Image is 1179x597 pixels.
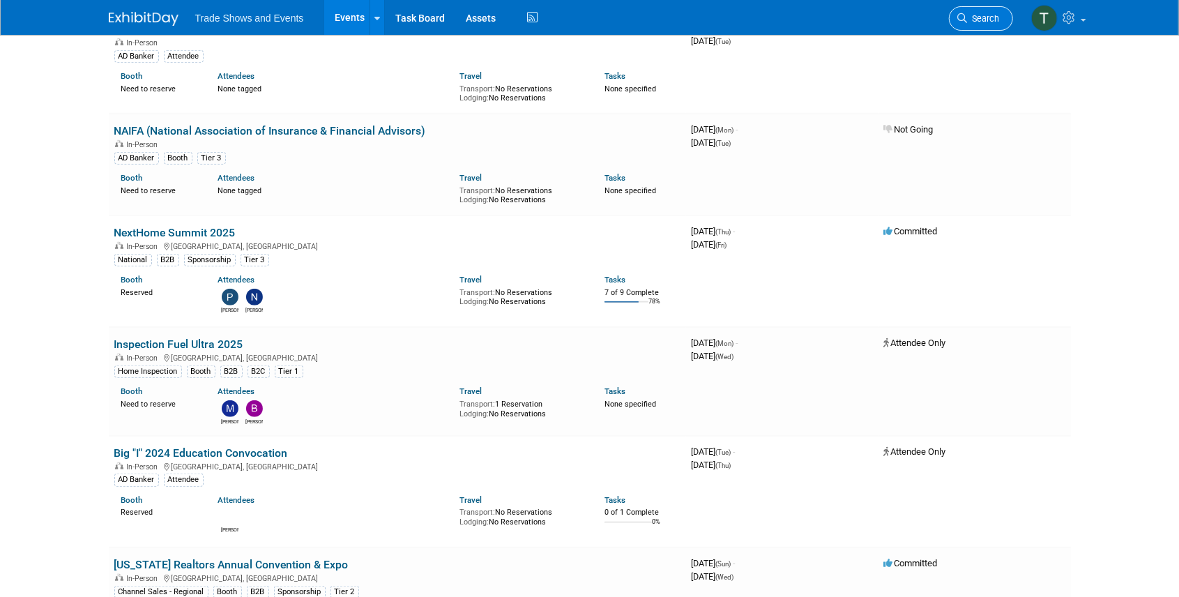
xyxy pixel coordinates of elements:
span: [DATE] [692,239,727,250]
span: [DATE] [692,124,738,135]
span: - [736,338,738,348]
span: Not Going [884,124,934,135]
span: In-Person [127,462,162,471]
div: 7 of 9 Complete [604,288,680,298]
span: (Tue) [716,448,731,456]
span: [DATE] [692,351,734,361]
img: Bobby DeSpain [246,400,263,417]
span: Lodging: [459,93,489,103]
div: Reserved [121,505,197,517]
div: B2C [248,365,270,378]
div: 1 Reservation No Reservations [459,397,584,418]
div: Reserved [121,285,197,298]
img: Nick McCoy [222,508,238,525]
a: Tasks [604,71,625,81]
img: ExhibitDay [109,12,178,26]
span: Transport: [459,186,495,195]
div: None tagged [218,183,449,196]
span: Lodging: [459,195,489,204]
span: [DATE] [692,446,736,457]
div: Tier 3 [241,254,269,266]
div: [GEOGRAPHIC_DATA], [GEOGRAPHIC_DATA] [114,460,680,471]
div: No Reservations No Reservations [459,183,584,205]
span: Attendee Only [884,338,946,348]
span: In-Person [127,140,162,149]
span: - [736,124,738,135]
div: B2B [157,254,179,266]
span: (Sun) [716,560,731,568]
span: [DATE] [692,460,731,470]
a: Booth [121,386,143,396]
div: No Reservations No Reservations [459,505,584,527]
div: AD Banker [114,474,159,486]
a: Attendees [218,386,254,396]
td: 0% [652,518,660,537]
div: No Reservations No Reservations [459,285,584,307]
div: 0 of 1 Complete [604,508,680,517]
div: Peter Hannun [221,305,238,314]
div: Nick McCoy [221,525,238,534]
div: National [114,254,152,266]
span: - [733,446,736,457]
div: Sponsorship [184,254,236,266]
div: Need to reserve [121,183,197,196]
img: In-Person Event [115,38,123,45]
span: (Fri) [716,241,727,249]
img: Peter Hannun [222,289,238,305]
a: Tasks [604,275,625,285]
div: Tier 3 [197,152,226,165]
a: Booth [121,71,143,81]
span: None specified [604,84,656,93]
span: (Tue) [716,38,731,45]
a: Booth [121,275,143,285]
div: Booth [187,365,215,378]
span: (Wed) [716,573,734,581]
span: Search [968,13,1000,24]
img: In-Person Event [115,462,123,469]
img: In-Person Event [115,354,123,361]
a: NAIFA (National Association of Insurance & Financial Advisors) [114,124,426,137]
a: Tasks [604,173,625,183]
span: Attendee Only [884,446,946,457]
div: [GEOGRAPHIC_DATA], [GEOGRAPHIC_DATA] [114,572,680,583]
img: In-Person Event [115,140,123,147]
div: Nate McCombs [245,305,263,314]
img: Nate McCombs [246,289,263,305]
span: (Tue) [716,139,731,147]
div: Need to reserve [121,82,197,94]
td: 78% [648,298,660,317]
div: AD Banker [114,50,159,63]
span: Lodging: [459,409,489,418]
div: No Reservations No Reservations [459,82,584,103]
span: Lodging: [459,297,489,306]
span: (Thu) [716,228,731,236]
div: Michael Cardillo [221,417,238,425]
div: [GEOGRAPHIC_DATA], [GEOGRAPHIC_DATA] [114,240,680,251]
div: Attendee [164,474,204,486]
span: [DATE] [692,36,731,46]
img: In-Person Event [115,242,123,249]
a: Booth [121,495,143,505]
a: Travel [459,71,482,81]
span: - [733,226,736,236]
a: NextHome Summit 2025 [114,226,236,239]
span: Committed [884,226,938,236]
span: [DATE] [692,558,736,568]
a: Tasks [604,495,625,505]
div: None tagged [218,82,449,94]
span: (Thu) [716,462,731,469]
div: AD Banker [114,152,159,165]
div: Tier 1 [275,365,303,378]
div: Home Inspection [114,365,182,378]
a: Attendees [218,71,254,81]
span: (Mon) [716,126,734,134]
span: Transport: [459,508,495,517]
span: Trade Shows and Events [195,13,304,24]
span: [DATE] [692,571,734,582]
a: Booth [121,173,143,183]
span: (Wed) [716,353,734,361]
div: Bobby DeSpain [245,417,263,425]
a: Attendees [218,275,254,285]
a: Travel [459,495,482,505]
a: Travel [459,386,482,396]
